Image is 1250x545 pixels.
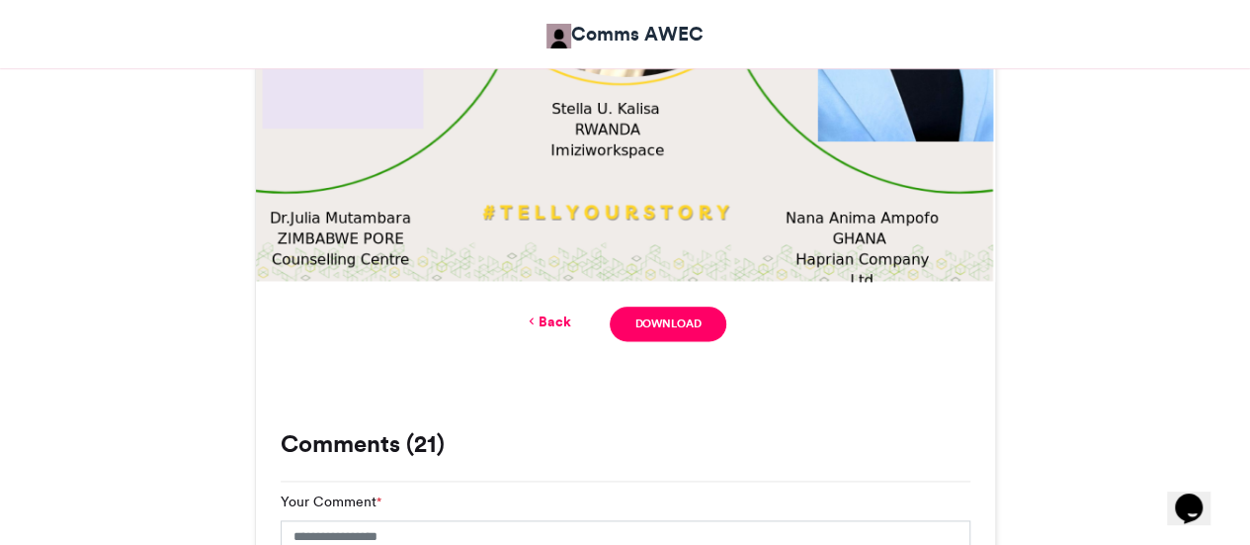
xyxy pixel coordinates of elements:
a: Download [610,307,725,341]
img: Comms AWEC [546,24,571,48]
a: Back [524,312,570,332]
label: Your Comment [281,492,381,512]
iframe: chat widget [1167,466,1230,525]
h3: Comments (21) [281,432,970,456]
a: Comms AWEC [546,20,704,48]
